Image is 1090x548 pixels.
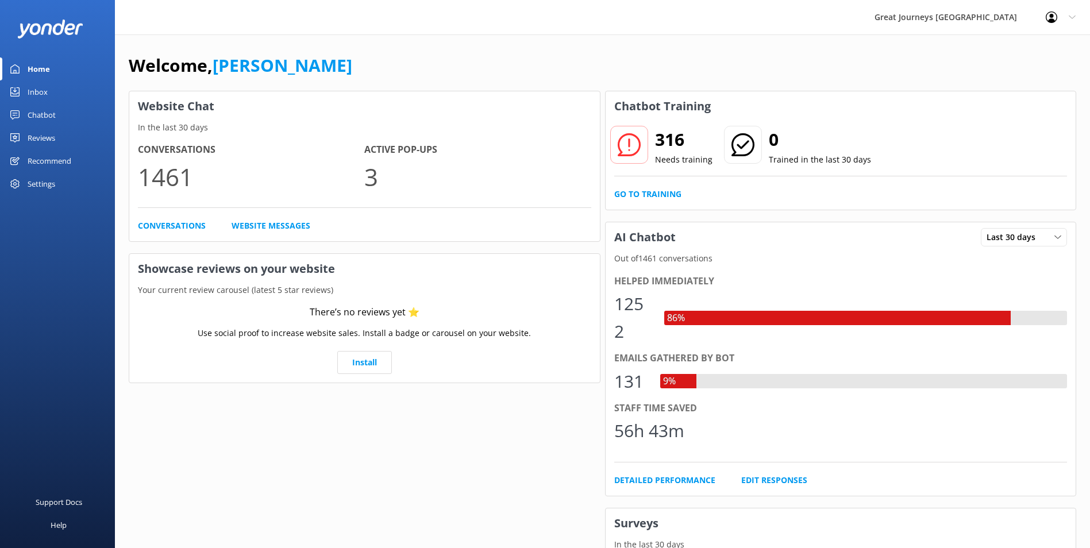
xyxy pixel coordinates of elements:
h4: Conversations [138,142,364,157]
p: Out of 1461 conversations [606,252,1076,265]
p: Needs training [655,153,712,166]
p: 3 [364,157,591,196]
div: Inbox [28,80,48,103]
div: Helped immediately [614,274,1068,289]
p: 1461 [138,157,364,196]
h3: Showcase reviews on your website [129,254,600,284]
div: 56h 43m [614,417,684,445]
div: 9% [660,374,679,389]
a: [PERSON_NAME] [213,53,352,77]
h2: 316 [655,126,712,153]
h3: AI Chatbot [606,222,684,252]
div: Emails gathered by bot [614,351,1068,366]
div: Support Docs [36,491,82,514]
div: 131 [614,368,649,395]
h3: Website Chat [129,91,600,121]
h3: Surveys [606,508,1076,538]
a: Website Messages [232,219,310,232]
div: Reviews [28,126,55,149]
div: Help [51,514,67,537]
img: yonder-white-logo.png [17,20,83,38]
h3: Chatbot Training [606,91,719,121]
div: Recommend [28,149,71,172]
a: Edit Responses [741,474,807,487]
h4: Active Pop-ups [364,142,591,157]
p: Your current review carousel (latest 5 star reviews) [129,284,600,296]
p: Use social proof to increase website sales. Install a badge or carousel on your website. [198,327,531,339]
span: Last 30 days [987,231,1042,244]
h1: Welcome, [129,52,352,79]
div: Settings [28,172,55,195]
a: Conversations [138,219,206,232]
a: Detailed Performance [614,474,715,487]
h2: 0 [769,126,871,153]
p: In the last 30 days [129,121,600,134]
a: Install [337,351,392,374]
div: Home [28,57,50,80]
div: Chatbot [28,103,56,126]
div: 86% [664,311,688,326]
div: 1252 [614,290,653,345]
p: Trained in the last 30 days [769,153,871,166]
a: Go to Training [614,188,681,200]
div: Staff time saved [614,401,1068,416]
div: There’s no reviews yet ⭐ [310,305,419,320]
